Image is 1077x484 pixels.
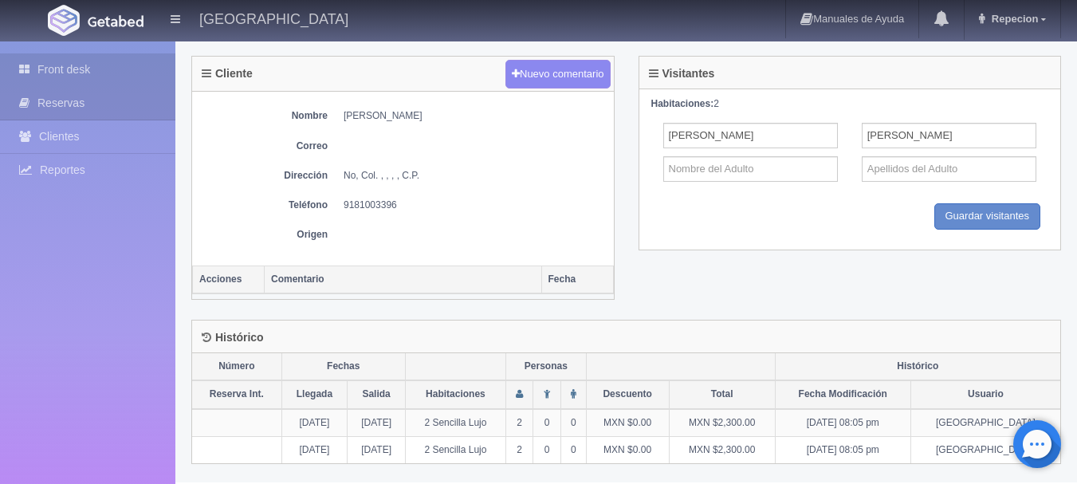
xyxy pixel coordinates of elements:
[586,409,669,437] td: MXN $0.00
[651,97,1049,111] div: 2
[202,68,253,80] h4: Cliente
[192,380,281,408] th: Reserva Int.
[199,8,348,28] h4: [GEOGRAPHIC_DATA]
[505,353,586,380] th: Personas
[910,436,1060,463] td: [GEOGRAPHIC_DATA]
[344,199,606,212] dd: 9181003396
[200,140,328,153] dt: Correo
[88,15,143,27] img: Getabed
[48,5,80,36] img: Getabed
[669,436,775,463] td: MXN $2,300.00
[200,228,328,242] dt: Origen
[988,13,1039,25] span: Repecion
[348,436,406,463] td: [DATE]
[775,436,910,463] td: [DATE] 08:05 pm
[281,436,348,463] td: [DATE]
[541,266,613,294] th: Fecha
[934,203,1041,230] input: Guardar visitantes
[344,169,606,183] dd: No, Col. , , , , C.P.
[533,409,560,437] td: 0
[405,380,505,408] th: Habitaciones
[200,199,328,212] dt: Teléfono
[669,380,775,408] th: Total
[405,436,505,463] td: 2 Sencilla Lujo
[192,353,281,380] th: Número
[533,436,560,463] td: 0
[348,380,406,408] th: Salida
[281,409,348,437] td: [DATE]
[862,156,1036,182] input: Apellidos del Adulto
[775,409,910,437] td: [DATE] 08:05 pm
[560,409,586,437] td: 0
[862,123,1036,148] input: Apellidos del Adulto
[281,353,405,380] th: Fechas
[669,409,775,437] td: MXN $2,300.00
[265,266,542,294] th: Comentario
[505,60,611,89] button: Nuevo comentario
[560,436,586,463] td: 0
[505,409,533,437] td: 2
[200,109,328,123] dt: Nombre
[910,409,1060,437] td: [GEOGRAPHIC_DATA]
[775,380,910,408] th: Fecha Modificación
[651,98,714,109] strong: Habitaciones:
[344,109,606,123] dd: [PERSON_NAME]
[649,68,715,80] h4: Visitantes
[663,156,838,182] input: Nombre del Adulto
[348,409,406,437] td: [DATE]
[281,380,348,408] th: Llegada
[505,436,533,463] td: 2
[586,380,669,408] th: Descuento
[202,332,264,344] h4: Histórico
[663,123,838,148] input: Nombre del Adulto
[405,409,505,437] td: 2 Sencilla Lujo
[586,436,669,463] td: MXN $0.00
[775,353,1060,380] th: Histórico
[200,169,328,183] dt: Dirección
[193,266,265,294] th: Acciones
[910,380,1060,408] th: Usuario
